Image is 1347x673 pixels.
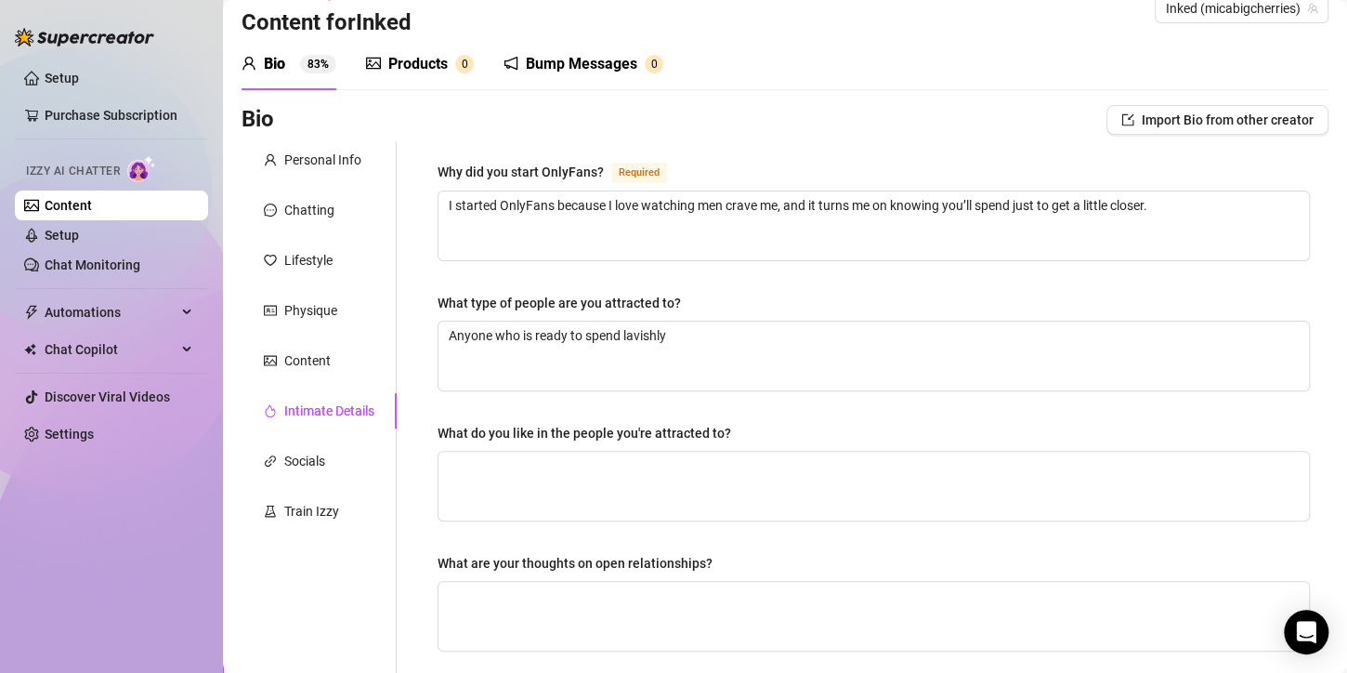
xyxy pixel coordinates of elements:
[24,343,36,356] img: Chat Copilot
[264,455,277,468] span: link
[242,8,412,38] h3: Content for Inked
[438,452,1309,521] textarea: What do you like in the people you're attracted to?
[438,582,1309,651] textarea: What are your thoughts on open relationships?
[1284,610,1328,654] div: Open Intercom Messenger
[45,71,79,86] a: Setup
[503,56,518,71] span: notification
[438,553,726,574] label: What are your thoughts on open relationships?
[45,198,92,213] a: Content
[438,553,713,574] div: What are your thoughts on open relationships?
[284,150,361,170] div: Personal Info
[45,389,170,404] a: Discover Viral Videos
[264,204,277,217] span: message
[15,28,154,46] img: logo-BBDzfeDw.svg
[455,55,474,73] sup: 0
[45,335,177,364] span: Chat Copilot
[242,105,274,135] h3: Bio
[1142,112,1314,127] span: Import Bio from other creator
[284,501,339,521] div: Train Izzy
[388,53,448,75] div: Products
[26,163,120,180] span: Izzy AI Chatter
[1121,113,1134,126] span: import
[242,56,256,71] span: user
[264,404,277,417] span: fire
[645,55,663,73] sup: 0
[127,155,156,182] img: AI Chatter
[264,153,277,166] span: user
[45,108,177,123] a: Purchase Subscription
[24,305,39,320] span: thunderbolt
[300,55,336,73] sup: 83%
[438,293,694,313] label: What type of people are you attracted to?
[45,257,140,272] a: Chat Monitoring
[438,191,1309,260] textarea: Why did you start OnlyFans?
[438,162,604,182] div: Why did you start OnlyFans?
[45,228,79,243] a: Setup
[284,300,337,321] div: Physique
[284,350,331,371] div: Content
[438,423,731,443] div: What do you like in the people you're attracted to?
[284,451,325,471] div: Socials
[1307,3,1318,14] span: team
[438,322,1309,390] textarea: What type of people are you attracted to?
[264,304,277,317] span: idcard
[45,427,94,442] a: Settings
[611,163,667,183] span: Required
[264,53,285,75] div: Bio
[526,53,637,75] div: Bump Messages
[284,250,333,271] div: Lifestyle
[284,401,374,421] div: Intimate Details
[366,56,381,71] span: picture
[438,161,687,183] label: Why did you start OnlyFans?
[438,293,681,313] div: What type of people are you attracted to?
[45,297,177,327] span: Automations
[284,200,334,220] div: Chatting
[438,423,744,443] label: What do you like in the people you're attracted to?
[264,354,277,367] span: picture
[1106,105,1328,135] button: Import Bio from other creator
[264,505,277,518] span: experiment
[264,254,277,267] span: heart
